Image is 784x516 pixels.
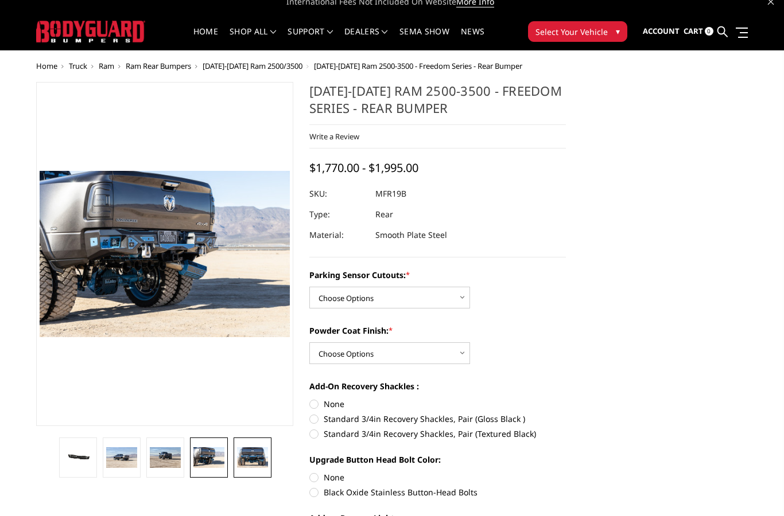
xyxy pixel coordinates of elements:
span: Cart [684,26,703,36]
label: None [309,398,566,410]
label: Parking Sensor Cutouts: [309,269,566,281]
img: 2019-2025 Ram 2500-3500 - Freedom Series - Rear Bumper [237,447,268,468]
dt: Material: [309,225,367,245]
span: [DATE]-[DATE] Ram 2500-3500 - Freedom Series - Rear Bumper [314,61,522,71]
label: Upgrade Button Head Bolt Color: [309,454,566,466]
span: ▾ [616,25,620,37]
a: Ram [99,61,114,71]
a: Ram Rear Bumpers [126,61,191,71]
dd: Smooth Plate Steel [375,225,447,245]
label: None [309,471,566,483]
dt: SKU: [309,183,367,204]
a: Write a Review [309,131,359,142]
a: SEMA Show [399,28,449,50]
a: 2019-2025 Ram 2500-3500 - Freedom Series - Rear Bumper [36,82,293,426]
dd: Rear [375,204,393,225]
a: [DATE]-[DATE] Ram 2500/3500 [203,61,302,71]
button: Select Your Vehicle [528,21,627,42]
label: Standard 3/4in Recovery Shackles, Pair (Textured Black) [309,428,566,440]
span: Account [643,26,680,36]
dd: MFR19B [375,183,406,204]
a: Cart 0 [684,16,713,47]
a: Account [643,16,680,47]
img: 2019-2025 Ram 2500-3500 - Freedom Series - Rear Bumper [63,450,94,465]
span: $1,770.00 - $1,995.00 [309,160,418,175]
span: Select Your Vehicle [535,26,608,38]
h1: [DATE]-[DATE] Ram 2500-3500 - Freedom Series - Rear Bumper [309,82,566,125]
label: Powder Coat Finish: [309,325,566,337]
label: Add-On Recovery Shackles : [309,380,566,392]
a: Home [36,61,57,71]
a: News [461,28,484,50]
a: Truck [69,61,87,71]
a: Support [288,28,333,50]
dt: Type: [309,204,367,225]
label: Black Oxide Stainless Button-Head Bolts [309,486,566,498]
a: Home [193,28,218,50]
img: 2019-2025 Ram 2500-3500 - Freedom Series - Rear Bumper [193,447,224,468]
a: shop all [230,28,276,50]
a: Dealers [344,28,388,50]
span: 0 [705,27,713,36]
img: BODYGUARD BUMPERS [36,21,145,42]
img: 2019-2025 Ram 2500-3500 - Freedom Series - Rear Bumper [150,447,181,468]
img: 2019-2025 Ram 2500-3500 - Freedom Series - Rear Bumper [106,447,137,468]
label: Standard 3/4in Recovery Shackles, Pair (Gloss Black ) [309,413,566,425]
